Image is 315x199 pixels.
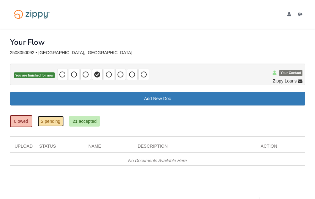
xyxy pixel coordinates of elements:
[38,116,64,127] a: 2 pending
[10,115,32,127] a: 0 owed
[10,7,53,22] img: Logo
[84,143,133,152] div: Name
[35,143,84,152] div: Status
[69,116,100,127] a: 21 accepted
[10,50,305,55] div: 2508050092 • [GEOGRAPHIC_DATA], [GEOGRAPHIC_DATA]
[10,38,45,46] h1: Your Flow
[128,158,187,163] em: No Documents Available Here
[298,12,305,18] a: Log out
[10,143,35,152] div: Upload
[133,143,256,152] div: Description
[256,143,305,152] div: Action
[279,70,302,76] span: Your Contact
[273,78,296,84] span: Zippy Loans
[287,12,294,18] a: edit profile
[10,92,305,105] a: Add New Doc
[14,72,55,78] span: You are finished for now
